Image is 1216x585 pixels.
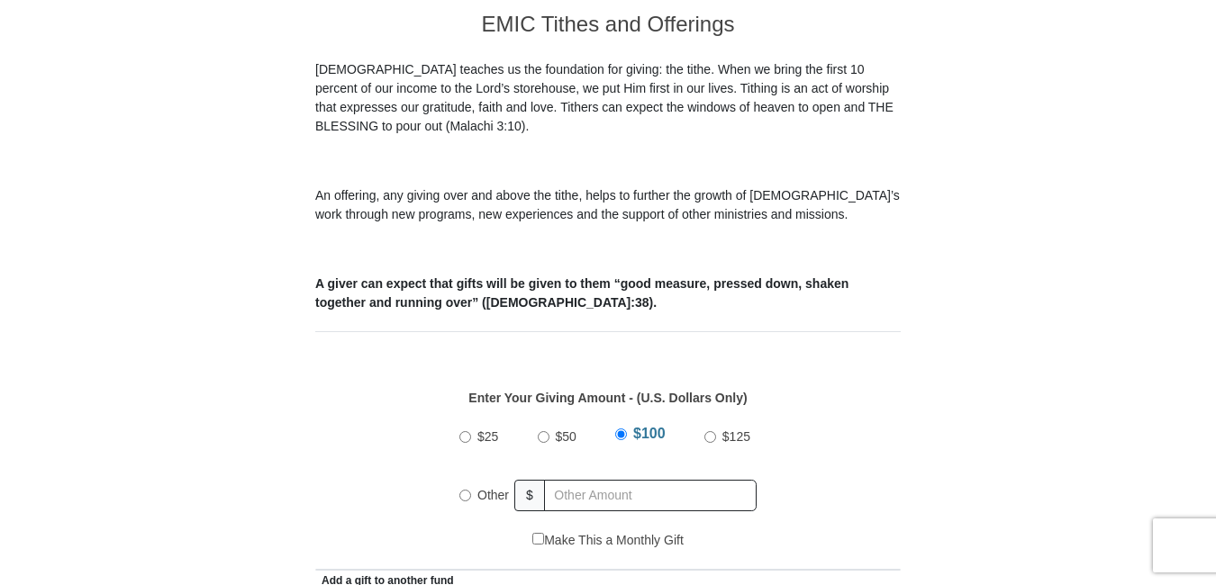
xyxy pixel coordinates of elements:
b: A giver can expect that gifts will be given to them “good measure, pressed down, shaken together ... [315,276,848,310]
input: Other Amount [544,480,757,511]
span: $100 [633,426,666,441]
span: $50 [556,429,576,444]
input: Make This a Monthly Gift [532,533,544,544]
span: Other [477,488,509,502]
span: $ [514,480,545,511]
p: [DEMOGRAPHIC_DATA] teaches us the foundation for giving: the tithe. When we bring the first 10 pe... [315,60,901,136]
p: An offering, any giving over and above the tithe, helps to further the growth of [DEMOGRAPHIC_DAT... [315,186,901,224]
span: $125 [722,429,750,444]
strong: Enter Your Giving Amount - (U.S. Dollars Only) [468,391,747,405]
span: $25 [477,429,498,444]
label: Make This a Monthly Gift [532,531,684,550]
